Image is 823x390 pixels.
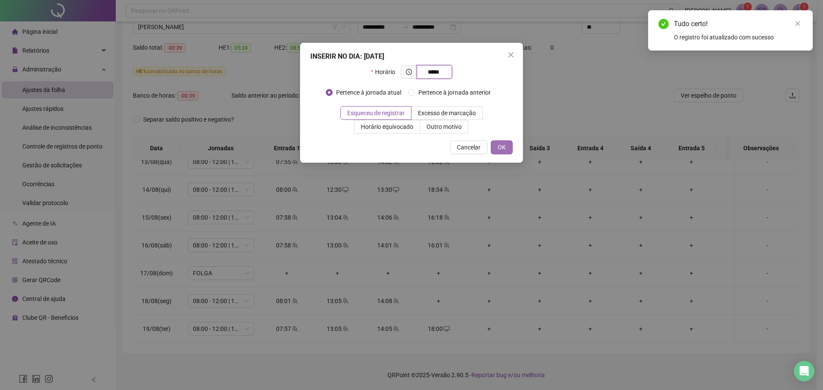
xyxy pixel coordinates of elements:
button: OK [491,140,513,154]
a: Close [793,19,802,28]
span: Pertence à jornada anterior [415,88,494,97]
span: Pertence à jornada atual [333,88,405,97]
label: Horário [371,65,400,79]
span: Outro motivo [427,123,462,130]
span: Esqueceu de registrar [347,110,405,116]
button: Cancelar [450,140,487,154]
span: Cancelar [457,143,481,152]
span: close [795,21,801,27]
div: Tudo certo! [674,19,802,29]
span: Excesso de marcação [418,110,476,116]
div: O registro foi atualizado com sucesso [674,33,802,42]
span: Horário equivocado [361,123,413,130]
span: clock-circle [406,69,412,75]
span: OK [498,143,506,152]
button: Close [504,48,518,62]
div: INSERIR NO DIA : [DATE] [310,51,513,62]
span: check-circle [658,19,669,29]
div: Open Intercom Messenger [794,361,814,381]
span: close [508,51,514,58]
